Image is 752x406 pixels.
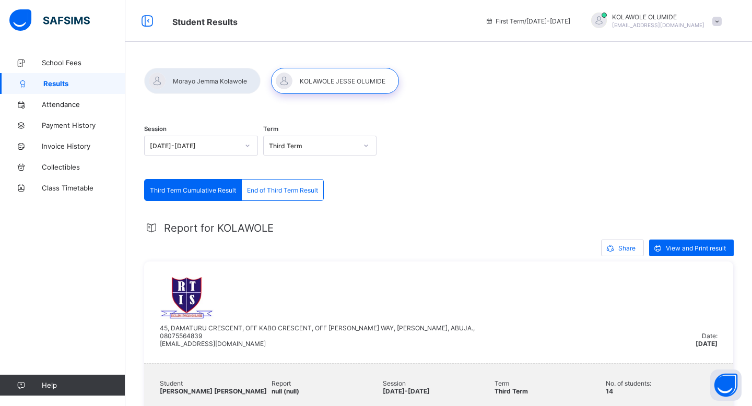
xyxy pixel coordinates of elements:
span: Share [618,244,636,252]
span: [EMAIL_ADDRESS][DOMAIN_NAME] [612,22,704,28]
span: Date: [702,332,718,340]
span: Results [43,79,125,88]
span: 14 [606,387,613,395]
span: 45, DAMATURU CRESCENT, OFF KABO CRESCENT, OFF [PERSON_NAME] WAY, [PERSON_NAME], ABUJA., 080755648... [160,324,475,348]
span: Class Timetable [42,184,125,192]
span: Help [42,381,125,389]
span: School Fees [42,58,125,67]
span: [PERSON_NAME] [PERSON_NAME] [160,387,267,395]
span: session/term information [485,17,570,25]
span: End of Third Term Result [247,186,318,194]
span: null (null) [272,387,299,395]
span: Term [495,379,606,387]
span: KOLAWOLE OLUMIDE [612,13,704,21]
span: Third Term Cumulative Result [150,186,236,194]
span: Payment History [42,121,125,129]
span: Attendance [42,100,125,109]
div: KOLAWOLEOLUMIDE [581,13,727,30]
div: Third Term [269,142,358,150]
span: Student Results [172,17,238,27]
img: safsims [9,9,90,31]
span: Student [160,379,272,387]
span: [DATE] [696,340,718,348]
span: No. of students: [606,379,718,387]
div: [DATE]-[DATE] [150,142,239,150]
button: Open asap [710,369,742,401]
span: Report [272,379,383,387]
span: Term [263,125,278,133]
span: Session [144,125,167,133]
span: Session [383,379,495,387]
span: View and Print result [666,244,726,252]
img: rtis.png [160,277,214,319]
span: Report for KOLAWOLE [164,222,274,234]
span: Collectibles [42,163,125,171]
span: Invoice History [42,142,125,150]
span: [DATE]-[DATE] [383,387,430,395]
span: Third Term [495,387,528,395]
